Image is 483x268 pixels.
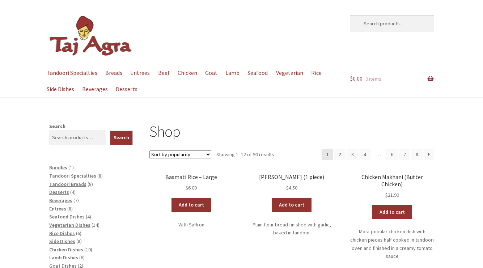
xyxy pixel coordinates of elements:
[149,174,233,180] h2: Basmati Rice – Large
[49,181,86,187] a: Tandoori Breads
[250,174,334,180] h2: [PERSON_NAME] (1 piece)
[424,149,434,160] a: →
[49,230,75,237] a: Rice Dishes
[49,254,78,261] a: Lamb Dishes
[149,174,233,192] a: Basmati Rice – Large $6.00
[49,246,83,253] a: Chicken Dishes
[87,213,90,220] span: 4
[81,254,83,261] span: 6
[372,205,412,219] a: Add to cart: “Chicken Makhani (Butter Chicken)”
[350,65,434,93] a: $0.00 0 items
[154,65,173,81] a: Beef
[49,213,85,220] a: Seafood Dishes
[77,230,80,237] span: 6
[272,198,312,212] a: Add to cart: “Garlic Naan (1 piece)”
[78,238,80,244] span: 8
[86,246,91,253] span: 10
[49,173,96,179] a: Tandoori Specialties
[110,131,133,145] button: Search
[49,123,65,129] label: Search
[89,181,92,187] span: 8
[350,174,434,199] a: Chicken Makhani (Butter Chicken) $21.90
[365,76,381,82] span: 0 items
[49,164,67,171] a: Bundles
[186,184,197,191] bdi: 6.00
[385,192,399,198] bdi: 21.90
[216,149,274,160] p: Showing 1–12 of 90 results
[149,221,233,229] p: With Saffron
[250,221,334,237] p: Plain flour bread finished with garlic, baked in tandoor
[93,222,98,228] span: 14
[49,238,75,244] a: Side Dishes
[244,65,271,81] a: Seafood
[385,192,388,198] span: $
[350,227,434,260] p: Most popular chicken dish with chicken pieces half cooked in tandoori oven and finished in a crea...
[222,65,243,81] a: Lamb
[49,65,334,97] nav: Primary Navigation
[350,15,434,32] input: Search products…
[250,174,334,192] a: [PERSON_NAME] (1 piece) $4.50
[49,197,72,204] a: Beverages
[49,205,66,212] a: Entrees
[350,174,434,188] h2: Chicken Makhani (Butter Chicken)
[174,65,200,81] a: Chicken
[49,131,107,145] input: Search products…
[308,65,325,81] a: Rice
[286,184,297,191] bdi: 4.50
[43,65,101,81] a: Tandoori Specialties
[127,65,153,81] a: Entrees
[186,184,188,191] span: $
[113,81,141,97] a: Desserts
[334,149,346,160] a: Page 2
[347,149,358,160] a: Page 3
[75,197,77,204] span: 7
[202,65,221,81] a: Goat
[72,189,74,195] span: 4
[149,150,211,158] select: Shop order
[149,122,434,141] h1: Shop
[171,198,211,212] a: Add to cart: “Basmati Rice - Large”
[69,205,71,212] span: 8
[49,189,69,195] a: Desserts
[70,164,72,171] span: 1
[322,149,333,160] span: Page 1
[43,81,78,97] a: Side Dishes
[102,65,126,81] a: Breads
[272,65,306,81] a: Vegetarian
[411,149,423,160] a: Page 8
[350,75,363,82] span: 0.00
[399,149,410,160] a: Page 7
[49,222,90,228] a: Vegetarian Dishes
[79,81,111,97] a: Beverages
[322,149,434,160] nav: Product Pagination
[372,149,385,160] span: …
[386,149,398,160] a: Page 6
[99,173,101,179] span: 8
[286,184,289,191] span: $
[350,75,353,82] span: $
[359,149,371,160] a: Page 4
[49,15,132,57] img: Dickson | Taj Agra Indian Restaurant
